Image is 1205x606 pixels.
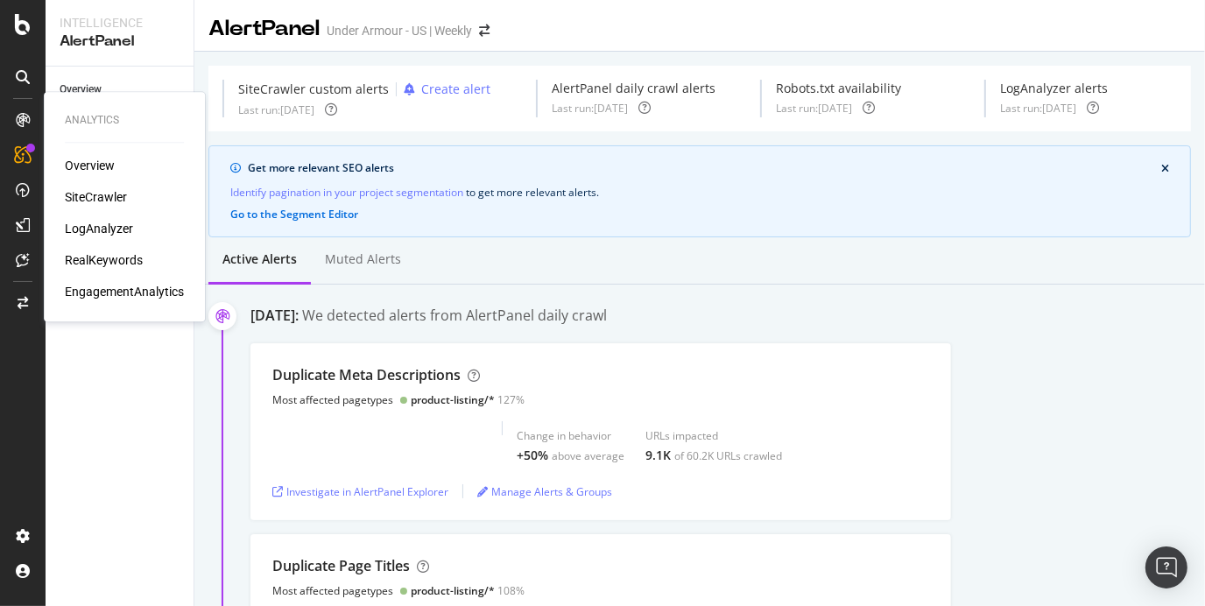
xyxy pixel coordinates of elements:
button: Investigate in AlertPanel Explorer [272,477,448,505]
div: Analytics [65,113,184,128]
div: AlertPanel daily crawl alerts [552,80,715,97]
a: Manage Alerts & Groups [477,484,612,499]
a: Overview [65,157,115,174]
div: 127% [411,392,525,407]
div: Duplicate Meta Descriptions [272,365,461,385]
div: LogAnalyzer alerts [1000,80,1108,97]
div: Last run: [DATE] [238,102,314,117]
div: Most affected pagetypes [272,392,393,407]
div: We detected alerts from AlertPanel daily crawl [302,306,607,326]
div: URLs impacted [645,428,782,443]
div: Robots.txt availability [776,80,901,97]
div: product-listing/* [411,392,495,407]
button: Create alert [397,80,490,99]
button: Go to the Segment Editor [230,208,358,221]
div: AlertPanel [208,14,320,44]
a: SiteCrawler [65,188,127,206]
div: Under Armour - US | Weekly [327,22,472,39]
div: Last run: [DATE] [776,101,852,116]
a: LogAnalyzer [65,220,133,237]
div: +50% [517,447,548,464]
div: info banner [208,145,1191,237]
div: Change in behavior [517,428,624,443]
div: Overview [60,81,102,99]
a: RealKeywords [65,251,143,269]
div: 9.1K [645,447,671,464]
div: Active alerts [222,250,297,268]
a: Investigate in AlertPanel Explorer [272,484,448,499]
div: Get more relevant SEO alerts [248,160,1161,176]
div: arrow-right-arrow-left [479,25,490,37]
div: [DATE]: [250,306,299,326]
div: Last run: [DATE] [552,101,628,116]
div: Open Intercom Messenger [1145,546,1187,588]
button: Manage Alerts & Groups [477,477,612,505]
div: Muted alerts [325,250,401,268]
div: Intelligence [60,14,180,32]
div: above average [552,448,624,463]
div: Duplicate Page Titles [272,556,410,576]
div: 108% [411,583,525,598]
div: Last run: [DATE] [1000,101,1076,116]
div: to get more relevant alerts . [230,183,1169,201]
div: AlertPanel [60,32,180,52]
a: Identify pagination in your project segmentation [230,183,463,201]
div: SiteCrawler custom alerts [238,81,389,98]
div: of 60.2K URLs crawled [674,448,782,463]
a: Overview [60,81,181,99]
div: product-listing/* [411,583,495,598]
a: EngagementAnalytics [65,283,184,300]
div: Create alert [421,81,490,98]
div: Most affected pagetypes [272,583,393,598]
button: close banner [1157,159,1173,179]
